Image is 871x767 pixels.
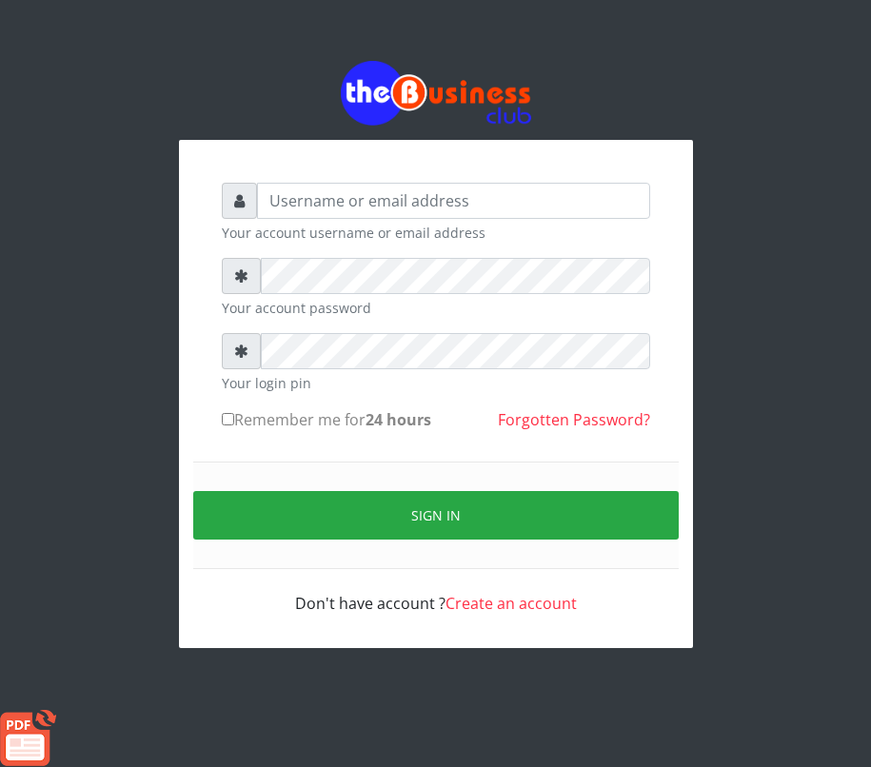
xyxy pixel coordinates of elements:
input: Username or email address [257,183,650,219]
button: Sign in [193,491,679,540]
label: Remember me for [222,408,431,431]
small: Your account username or email address [222,223,650,243]
small: Your account password [222,298,650,318]
a: Create an account [445,593,577,614]
a: Forgotten Password? [498,409,650,430]
small: Your login pin [222,373,650,393]
b: 24 hours [366,409,431,430]
input: Remember me for24 hours [222,413,234,425]
div: Don't have account ? [222,569,650,615]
